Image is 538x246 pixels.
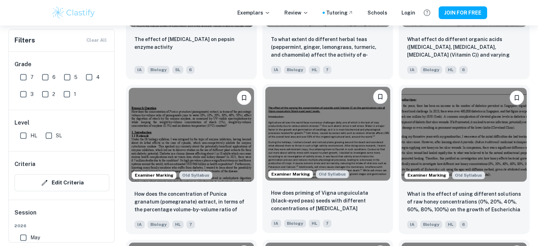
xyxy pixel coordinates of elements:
span: 7 [186,221,195,228]
span: 2 [52,90,55,98]
span: 6 [52,73,56,81]
a: Schools [368,9,387,17]
div: Starting from the May 2025 session, the Biology IA requirements have changed. It's OK to refer to... [316,170,349,178]
h6: Session [15,208,109,223]
button: Help and Feedback [421,7,433,19]
button: Please log in to bookmark exemplars [237,91,251,105]
span: Biology [420,66,442,74]
span: 2026 [15,223,109,229]
span: 7 [323,219,331,227]
button: Please log in to bookmark exemplars [373,90,387,104]
span: 5 [74,73,77,81]
button: Please log in to bookmark exemplars [510,91,524,105]
h6: Criteria [15,160,35,168]
div: Starting from the May 2025 session, the Biology IA requirements have changed. It's OK to refer to... [452,171,485,179]
span: SL [56,132,62,139]
p: To what extent do different herbal teas (peppermint, ginger, lemongrass, turmeric, and chamomile)... [271,35,385,59]
p: What is the effect of using different solutions of raw honey concentrations (0%, 20%, 40%, 60%, 8... [407,190,521,214]
img: Clastify logo [51,6,96,20]
div: Starting from the May 2025 session, the Biology IA requirements have changed. It's OK to refer to... [179,171,212,179]
span: HL [309,66,320,74]
button: JOIN FOR FREE [439,6,487,19]
span: Biology [284,219,306,227]
span: IA [134,221,145,228]
span: Biology [147,66,169,74]
span: Old Syllabus [179,171,212,179]
button: Edit Criteria [15,174,109,191]
span: 6 [186,66,195,74]
a: Examiner MarkingStarting from the May 2025 session, the Biology IA requirements have changed. It'... [126,85,257,234]
span: Biology [147,221,169,228]
span: May [30,234,40,241]
p: How does priming of Vigna unguiculata (black-eyed peas) seeds with different concentrations of as... [271,189,385,213]
span: Biology [284,66,306,74]
span: HL [172,221,184,228]
a: Examiner MarkingStarting from the May 2025 session, the Biology IA requirements have changed. It'... [399,85,530,234]
img: Biology IA example thumbnail: What is the effect of using different so [401,88,527,182]
span: SL [172,66,183,74]
span: 1 [74,90,76,98]
span: IA [271,219,281,227]
a: Examiner MarkingStarting from the May 2025 session, the Biology IA requirements have changed. It'... [262,85,393,234]
p: The effect of sodium bicarbonate on pepsin enzyme activity [134,35,248,51]
span: HL [445,221,456,228]
p: How does the concentration of Punica granatum (pomegranate) extract, in terms of the percentage v... [134,190,248,214]
span: IA [271,66,281,74]
span: 7 [30,73,34,81]
img: Biology IA example thumbnail: How does the concentration of Punica gra [129,88,254,182]
a: Tutoring [326,9,353,17]
span: HL [30,132,37,139]
span: IA [407,221,417,228]
a: Login [401,9,415,17]
span: Examiner Marking [132,172,176,178]
span: IA [407,66,417,74]
span: HL [309,219,320,227]
h6: Grade [15,60,109,69]
span: Biology [420,221,442,228]
span: Old Syllabus [316,170,349,178]
span: 6 [459,66,468,74]
span: 3 [30,90,34,98]
h6: Level [15,119,109,127]
span: Old Syllabus [452,171,485,179]
span: 4 [96,73,100,81]
p: What effect do different organic acids (Lactic acid, Citric acid, Ascorbic acid (Vitamin C)) and ... [407,35,521,59]
span: 6 [459,221,468,228]
span: IA [134,66,145,74]
p: Review [284,9,308,17]
span: Examiner Marking [405,172,449,178]
img: Biology IA example thumbnail: How does priming of Vigna unguiculata (b [265,87,391,181]
span: Examiner Marking [268,171,313,177]
h6: Filters [15,35,35,45]
span: 7 [323,66,331,74]
p: Exemplars [237,9,270,17]
span: HL [445,66,456,74]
